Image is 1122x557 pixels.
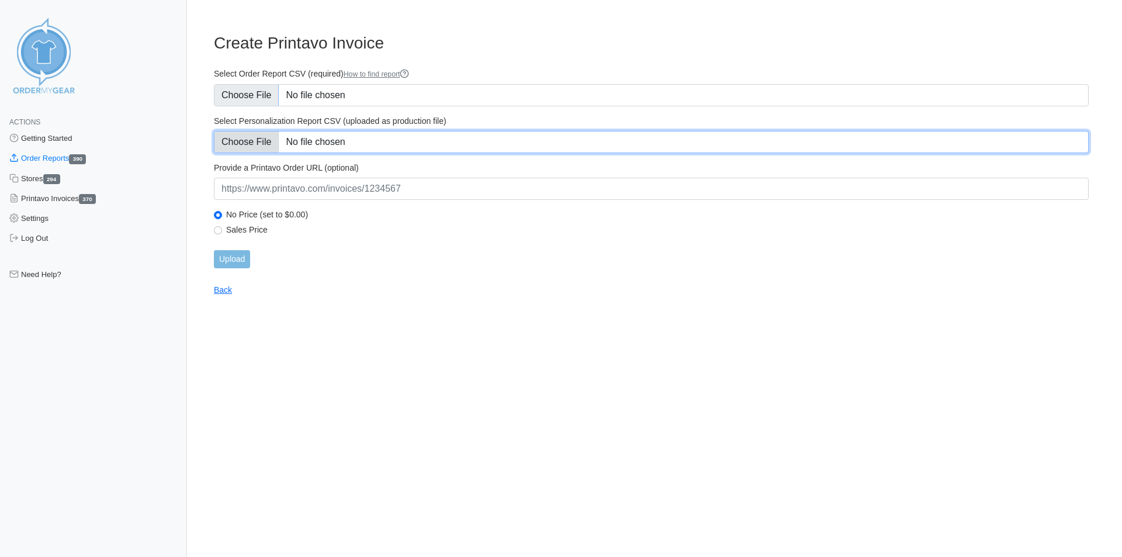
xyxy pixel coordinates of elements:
[344,70,410,78] a: How to find report
[214,162,1089,173] label: Provide a Printavo Order URL (optional)
[69,154,86,164] span: 390
[214,285,232,295] a: Back
[43,174,60,184] span: 294
[226,224,1089,235] label: Sales Price
[214,68,1089,79] label: Select Order Report CSV (required)
[214,116,1089,126] label: Select Personalization Report CSV (uploaded as production file)
[9,118,40,126] span: Actions
[214,178,1089,200] input: https://www.printavo.com/invoices/1234567
[214,250,250,268] input: Upload
[226,209,1089,220] label: No Price (set to $0.00)
[79,194,96,204] span: 370
[214,33,1089,53] h3: Create Printavo Invoice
